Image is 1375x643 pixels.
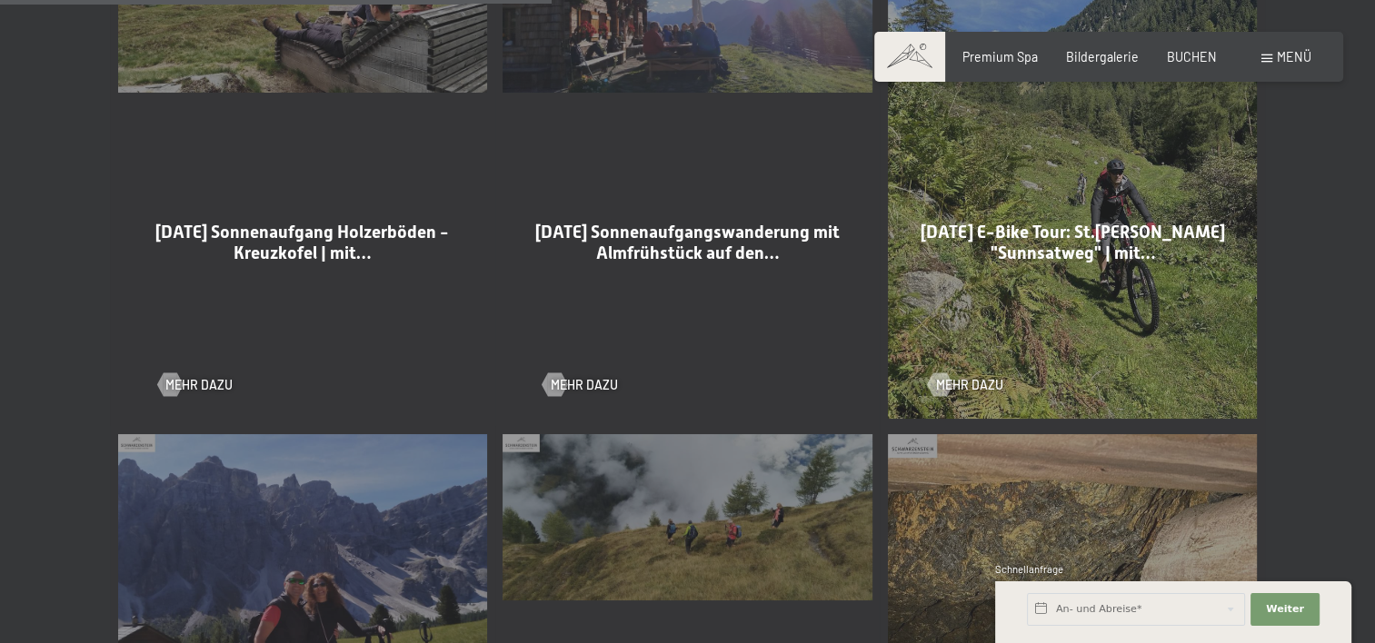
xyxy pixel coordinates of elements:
[995,563,1063,575] span: Schnellanfrage
[1066,49,1139,64] a: Bildergalerie
[535,222,840,263] span: [DATE] Sonnenaufgangswanderung mit Almfrühstück auf den…
[158,376,234,394] a: Mehr dazu
[543,376,618,394] a: Mehr dazu
[165,376,233,394] span: Mehr dazu
[551,376,618,394] span: Mehr dazu
[928,376,1003,394] a: Mehr dazu
[1277,49,1311,64] span: Menü
[962,49,1038,64] a: Premium Spa
[921,222,1224,263] span: [DATE] E-Bike Tour: St.[PERSON_NAME] "Sunnsatweg" | mit…
[1167,49,1217,64] a: BUCHEN
[155,222,449,263] span: [DATE] Sonnenaufgang Holzerböden - Kreuzkofel | mit…
[1250,593,1320,626] button: Weiter
[1266,602,1304,617] span: Weiter
[936,376,1003,394] span: Mehr dazu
